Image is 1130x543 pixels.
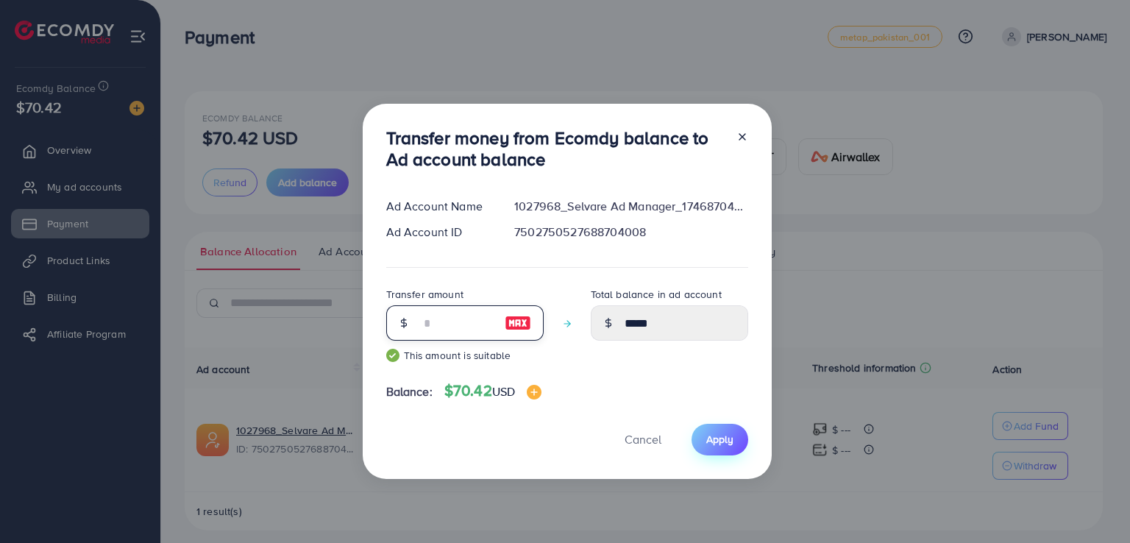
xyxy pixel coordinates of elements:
div: Ad Account Name [374,198,503,215]
small: This amount is suitable [386,348,544,363]
div: 7502750527688704008 [502,224,759,241]
button: Cancel [606,424,680,455]
span: Apply [706,432,733,447]
iframe: Chat [1067,477,1119,532]
span: USD [492,383,515,400]
img: guide [386,349,399,362]
label: Transfer amount [386,287,463,302]
span: Cancel [625,431,661,447]
span: Balance: [386,383,433,400]
label: Total balance in ad account [591,287,722,302]
img: image [527,385,541,400]
div: Ad Account ID [374,224,503,241]
img: image [505,314,531,332]
button: Apply [692,424,748,455]
h4: $70.42 [444,382,541,400]
h3: Transfer money from Ecomdy balance to Ad account balance [386,127,725,170]
div: 1027968_Selvare Ad Manager_1746870428166 [502,198,759,215]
